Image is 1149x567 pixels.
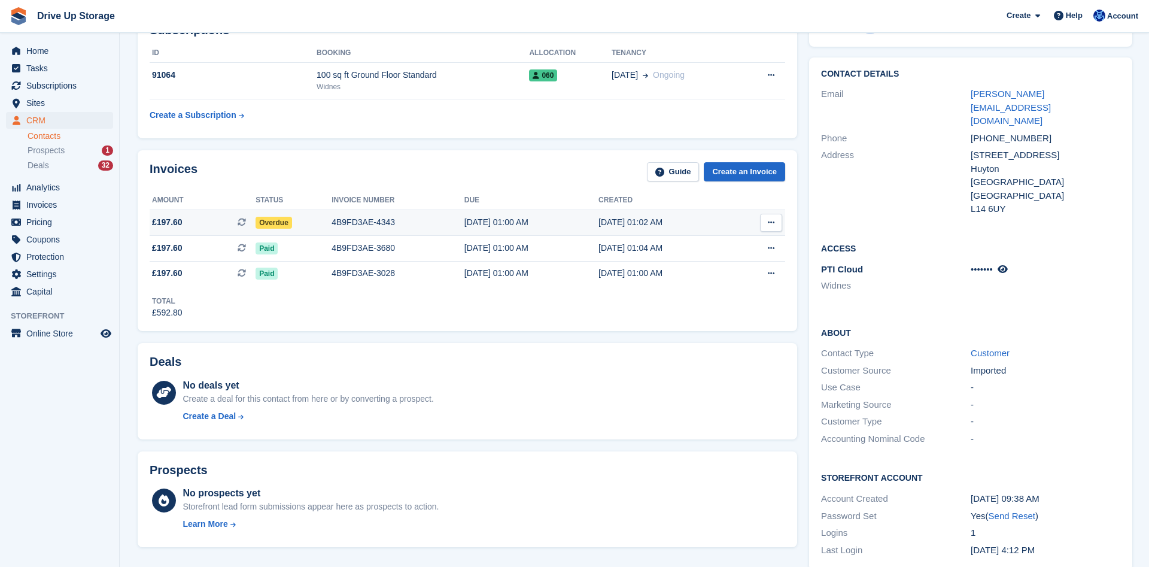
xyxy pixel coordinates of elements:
div: [DATE] 01:00 AM [598,267,732,280]
span: Home [26,43,98,59]
div: [PHONE_NUMBER] [971,132,1120,145]
a: menu [6,77,113,94]
th: ID [150,44,317,63]
span: Coupons [26,231,98,248]
div: - [971,415,1120,429]
a: menu [6,325,113,342]
a: Deals 32 [28,159,113,172]
th: Allocation [529,44,612,63]
span: Online Store [26,325,98,342]
span: Help [1066,10,1083,22]
span: Account [1107,10,1138,22]
div: 1 [971,526,1120,540]
span: Prospects [28,145,65,156]
div: 4B9FD3AE-4343 [332,216,464,229]
time: 2025-08-12 15:12:53 UTC [971,545,1035,555]
div: [DATE] 01:04 AM [598,242,732,254]
div: Account Created [821,492,971,506]
div: - [971,398,1120,412]
span: PTI Cloud [821,264,863,274]
div: Accounting Nominal Code [821,432,971,446]
div: £592.80 [152,307,183,319]
a: menu [6,179,113,196]
div: Logins [821,526,971,540]
div: No prospects yet [183,486,439,501]
div: [DATE] 01:02 AM [598,216,732,229]
div: 100 sq ft Ground Floor Standard [317,69,529,81]
div: Customer Type [821,415,971,429]
th: Created [598,191,732,210]
th: Status [256,191,332,210]
span: Protection [26,248,98,265]
div: Password Set [821,510,971,523]
div: Phone [821,132,971,145]
div: Create a Subscription [150,109,236,122]
a: Customer [971,348,1010,358]
div: [GEOGRAPHIC_DATA] [971,189,1120,203]
a: menu [6,214,113,231]
th: Amount [150,191,256,210]
a: menu [6,95,113,111]
img: stora-icon-8386f47178a22dfd0bd8f6a31ec36ba5ce8667c1dd55bd0f319d3a0aa187defe.svg [10,7,28,25]
span: Paid [256,242,278,254]
span: [DATE] [612,69,638,81]
a: menu [6,248,113,265]
span: 060 [529,69,557,81]
div: Create a deal for this contact from here or by converting a prospect. [183,393,433,405]
a: menu [6,60,113,77]
h2: Deals [150,355,181,369]
div: Use Case [821,381,971,395]
div: Huyton [971,162,1120,176]
div: 4B9FD3AE-3028 [332,267,464,280]
a: [PERSON_NAME][EMAIL_ADDRESS][DOMAIN_NAME] [971,89,1051,126]
div: 4B9FD3AE-3680 [332,242,464,254]
a: Prospects 1 [28,144,113,157]
div: 32 [98,160,113,171]
span: CRM [26,112,98,129]
div: L14 6UY [971,202,1120,216]
span: Tasks [26,60,98,77]
span: Create [1007,10,1031,22]
div: Address [821,148,971,216]
th: Tenancy [612,44,741,63]
a: Create an Invoice [704,162,785,182]
div: 1 [102,145,113,156]
img: Widnes Team [1093,10,1105,22]
span: Analytics [26,179,98,196]
a: Drive Up Storage [32,6,120,26]
span: Ongoing [653,70,685,80]
a: menu [6,231,113,248]
a: Contacts [28,131,113,142]
h2: Prospects [150,463,208,477]
div: [STREET_ADDRESS] [971,148,1120,162]
span: £197.60 [152,216,183,229]
span: £197.60 [152,242,183,254]
li: Widnes [821,279,971,293]
span: Paid [256,268,278,280]
h2: About [821,326,1120,338]
div: Widnes [317,81,529,92]
span: ••••••• [971,264,993,274]
span: Subscriptions [26,77,98,94]
h2: Storefront Account [821,471,1120,483]
div: Yes [971,510,1120,523]
span: Deals [28,160,49,171]
a: menu [6,266,113,283]
a: Guide [647,162,700,182]
div: Imported [971,364,1120,378]
div: Contact Type [821,347,971,360]
div: Learn More [183,518,227,530]
h2: Contact Details [821,69,1120,79]
a: menu [6,43,113,59]
h2: Access [821,242,1120,254]
div: No deals yet [183,378,433,393]
th: Due [464,191,598,210]
div: Storefront lead form submissions appear here as prospects to action. [183,501,439,513]
div: [DATE] 01:00 AM [464,267,598,280]
a: menu [6,283,113,300]
span: £197.60 [152,267,183,280]
a: Learn More [183,518,439,530]
div: [DATE] 01:00 AM [464,242,598,254]
span: ( ) [986,511,1038,521]
div: Marketing Source [821,398,971,412]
